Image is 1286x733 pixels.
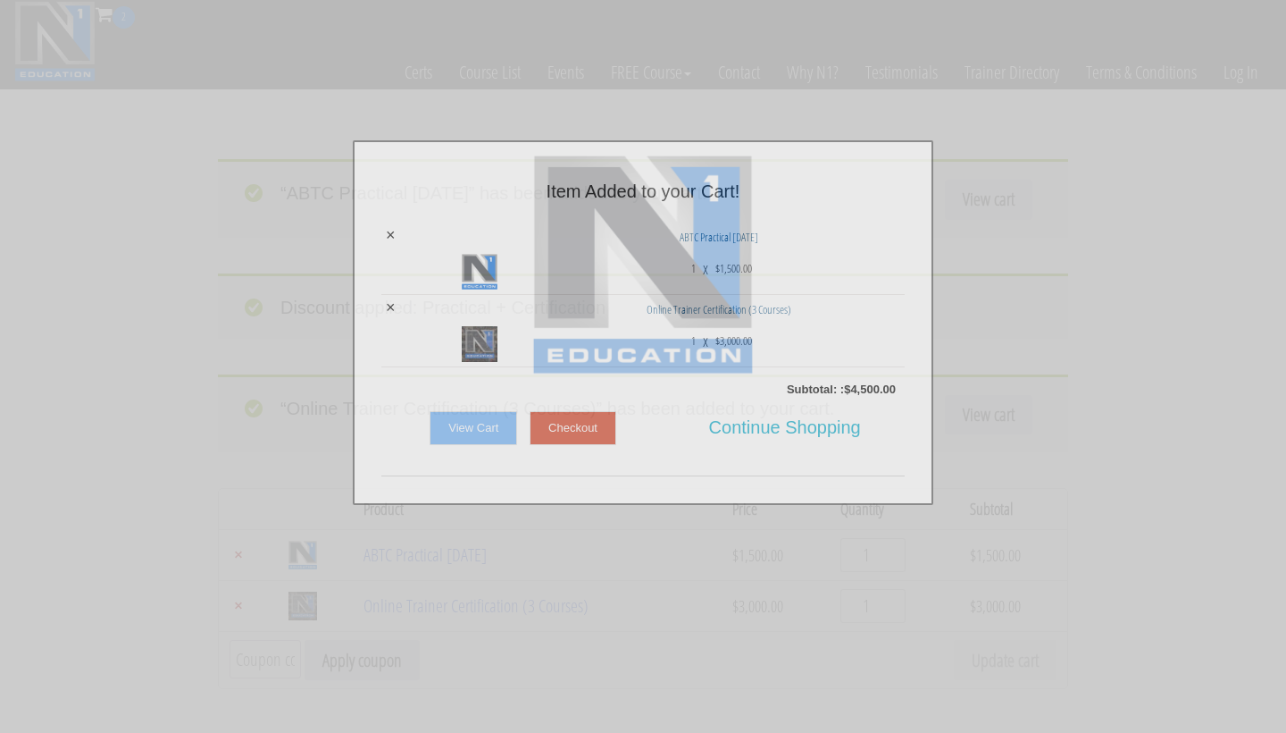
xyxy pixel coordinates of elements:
span: 1 [691,254,696,282]
a: View Cart [430,411,517,445]
a: ABTC Practical [DATE] [680,229,758,245]
bdi: 3,000.00 [715,333,752,349]
img: Online Trainer Certification (3 Courses) [462,326,497,362]
p: x [703,326,708,355]
a: × [386,227,396,243]
bdi: 4,500.00 [844,383,896,396]
span: 1 [691,326,696,355]
span: Item Added to your Cart! [547,181,740,201]
span: $ [715,333,720,349]
a: × [386,299,396,316]
bdi: 1,500.00 [715,260,752,276]
span: Continue Shopping [709,409,861,446]
span: $ [715,260,720,276]
p: x [703,254,708,282]
img: ABTC Practical Sept 2025 [462,254,497,290]
a: Online Trainer Certification (3 Courses) [647,301,791,317]
span: $ [844,383,850,396]
a: Checkout [530,411,616,445]
div: Subtotal: : [381,372,905,408]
